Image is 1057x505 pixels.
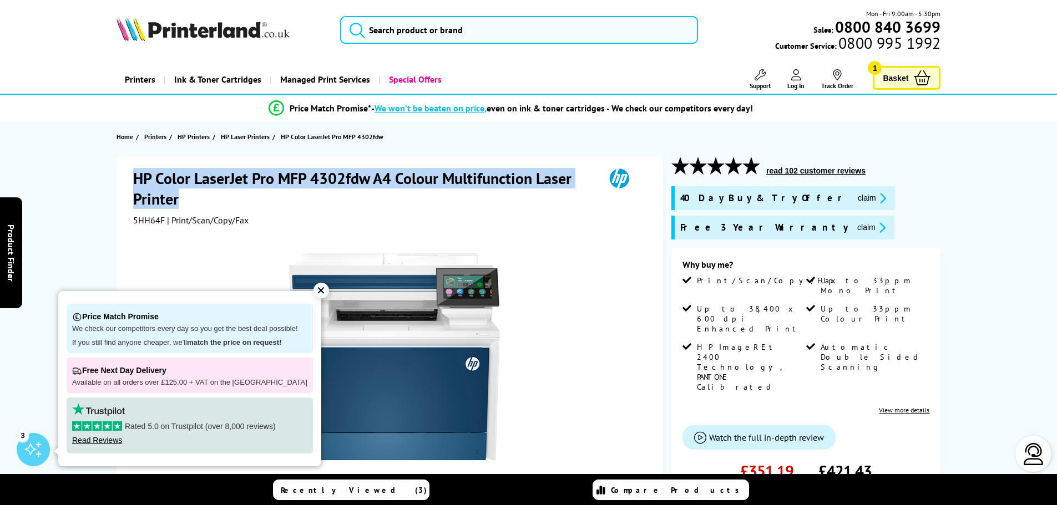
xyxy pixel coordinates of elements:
[290,103,371,114] span: Price Match Promise*
[1023,443,1045,465] img: user-headset-light.svg
[775,38,940,51] span: Customer Service:
[818,461,872,481] span: £421.43
[313,283,329,298] div: ✕
[835,17,940,37] b: 0800 840 3699
[833,22,940,32] a: 0800 840 3699
[72,338,307,348] p: If you still find anyone cheaper, we'll
[281,132,383,141] span: HP Color LaserJet Pro MFP 4302fdw
[133,215,165,226] span: 5HH64F
[821,69,853,90] a: Track Order
[187,338,281,346] strong: match the price on request!
[594,168,645,188] img: HP
[281,485,427,495] span: Recently Viewed (3)
[854,221,889,234] button: promo-description
[837,38,940,48] span: 0800 995 1992
[868,61,882,75] span: 1
[787,81,805,90] span: Log In
[750,69,771,90] a: Support
[72,421,122,431] img: stars-5.svg
[273,480,429,500] a: Recently Viewed (3)
[72,403,125,416] img: trustpilot rating
[750,81,771,90] span: Support
[682,259,929,276] div: Why buy me?
[221,131,272,142] a: HP Laser Printers
[144,131,169,142] a: Printers
[371,103,753,114] div: - even on ink & toner cartridges - We check our competitors every day!
[117,65,164,94] a: Printers
[879,406,929,414] a: View more details
[72,378,307,387] p: Available on all orders over £125.00 + VAT on the [GEOGRAPHIC_DATA]
[72,309,307,324] p: Price Match Promise
[611,485,745,495] span: Compare Products
[821,304,927,324] span: Up to 33ppm Colour Print
[90,99,932,118] li: modal_Promise
[680,192,849,205] span: 40 Day Buy & Try Offer
[697,342,803,392] span: HP ImageREt 2400 Technology, PANTONE Calibrated
[593,480,749,500] a: Compare Products
[6,224,17,281] span: Product Finder
[17,429,29,441] div: 3
[117,131,133,142] span: Home
[72,324,307,334] p: We check our competitors every day so you get the best deal possible!
[133,168,594,209] h1: HP Color LaserJet Pro MFP 4302fdw A4 Colour Multifunction Laser Printer
[340,16,698,44] input: Search product or brand
[117,131,136,142] a: Home
[164,65,270,94] a: Ink & Toner Cartridges
[813,24,833,35] span: Sales:
[873,66,940,90] a: Basket 1
[144,131,166,142] span: Printers
[787,69,805,90] a: Log In
[221,131,270,142] span: HP Laser Printers
[178,131,213,142] a: HP Printers
[740,461,793,481] span: £351.19
[72,421,307,431] p: Rated 5.0 on Trustpilot (over 8,000 reviews)
[709,432,824,443] span: Watch the full in-depth review
[174,65,261,94] span: Ink & Toner Cartridges
[680,221,848,234] span: Free 3 Year Warranty
[72,436,122,445] a: Read Reviews
[866,8,940,19] span: Mon - Fri 9:00am - 5:30pm
[178,131,210,142] span: HP Printers
[167,215,249,226] span: | Print/Scan/Copy/Fax
[763,166,869,176] button: read 102 customer reviews
[117,17,327,43] a: Printerland Logo
[375,103,487,114] span: We won’t be beaten on price,
[697,276,839,285] span: Print/Scan/Copy/Fax
[270,65,378,94] a: Managed Print Services
[883,70,908,85] span: Basket
[821,276,927,295] span: Up to 33ppm Mono Print
[117,17,290,41] img: Printerland Logo
[697,304,803,334] span: Up to 38,400 x 600 dpi Enhanced Print
[378,65,450,94] a: Special Offers
[821,342,927,372] span: Automatic Double Sided Scanning
[854,192,889,205] button: promo-description
[72,363,307,378] p: Free Next Day Delivery
[282,248,500,465] img: HP Color LaserJet Pro MFP 4302fdw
